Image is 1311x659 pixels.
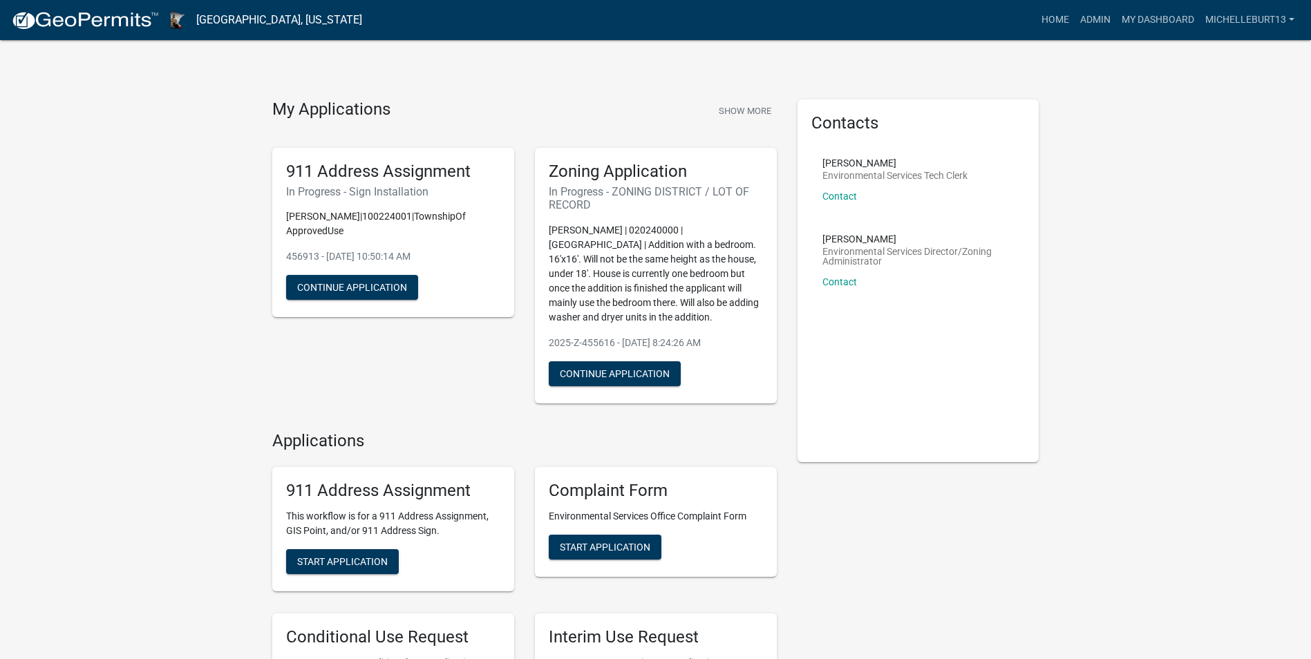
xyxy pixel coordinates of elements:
[822,247,1015,266] p: Environmental Services Director/Zoning Administrator
[822,276,857,287] a: Contact
[549,162,763,182] h5: Zoning Application
[549,361,681,386] button: Continue Application
[549,185,763,211] h6: In Progress - ZONING DISTRICT / LOT OF RECORD
[549,509,763,524] p: Environmental Services Office Complaint Form
[286,627,500,647] h5: Conditional Use Request
[549,223,763,325] p: [PERSON_NAME] | 020240000 | [GEOGRAPHIC_DATA] | Addition with a bedroom. 16'x16'. Will not be the...
[1116,7,1200,33] a: My Dashboard
[549,627,763,647] h5: Interim Use Request
[286,481,500,501] h5: 911 Address Assignment
[170,10,185,29] img: Houston County, Minnesota
[560,542,650,553] span: Start Application
[272,99,390,120] h4: My Applications
[1036,7,1075,33] a: Home
[1075,7,1116,33] a: Admin
[811,113,1026,133] h5: Contacts
[822,234,1015,244] p: [PERSON_NAME]
[286,275,418,300] button: Continue Application
[297,556,388,567] span: Start Application
[549,481,763,501] h5: Complaint Form
[549,336,763,350] p: 2025-Z-455616 - [DATE] 8:24:26 AM
[286,162,500,182] h5: 911 Address Assignment
[549,535,661,560] button: Start Application
[822,191,857,202] a: Contact
[286,249,500,264] p: 456913 - [DATE] 10:50:14 AM
[286,509,500,538] p: This workflow is for a 911 Address Assignment, GIS Point, and/or 911 Address Sign.
[286,185,500,198] h6: In Progress - Sign Installation
[286,209,500,238] p: [PERSON_NAME]|100224001|TownshipOf ApprovedUse
[713,99,777,122] button: Show More
[286,549,399,574] button: Start Application
[272,431,777,451] h4: Applications
[822,158,968,168] p: [PERSON_NAME]
[822,171,968,180] p: Environmental Services Tech Clerk
[196,8,362,32] a: [GEOGRAPHIC_DATA], [US_STATE]
[1200,7,1300,33] a: michelleburt13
